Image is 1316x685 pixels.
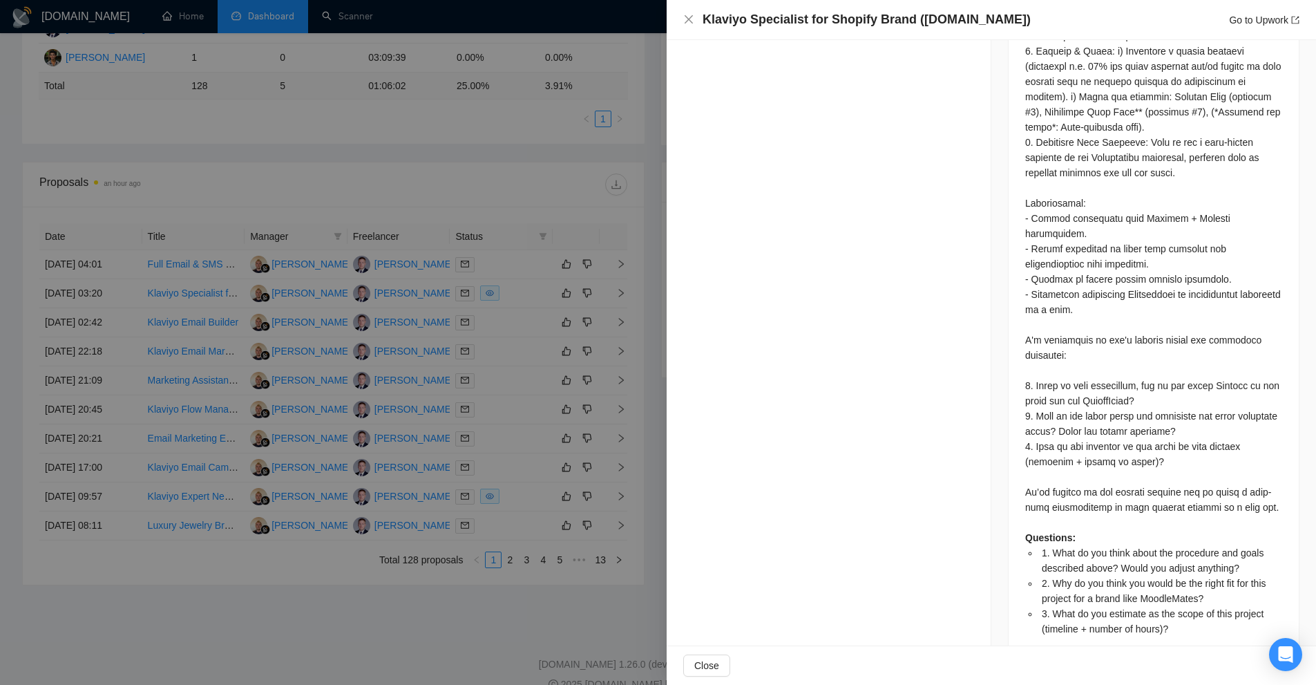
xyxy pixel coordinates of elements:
span: 3. What do you estimate as the scope of this project (timeline + number of hours)? [1042,608,1263,635]
div: Open Intercom Messenger [1269,638,1302,671]
span: Close [694,658,719,673]
button: Close [683,14,694,26]
strong: Questions: [1025,532,1076,543]
span: 1. What do you think about the procedure and goals described above? Would you adjust anything? [1042,547,1263,574]
a: Go to Upworkexport [1229,15,1299,26]
span: close [683,14,694,25]
h4: Klaviyo Specialist for Shopify Brand ([DOMAIN_NAME]) [703,11,1031,28]
span: 2. Why do you think you would be the right fit for this project for a brand like MoodleMates? [1042,578,1266,604]
button: Close [683,655,730,677]
span: export [1291,16,1299,24]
